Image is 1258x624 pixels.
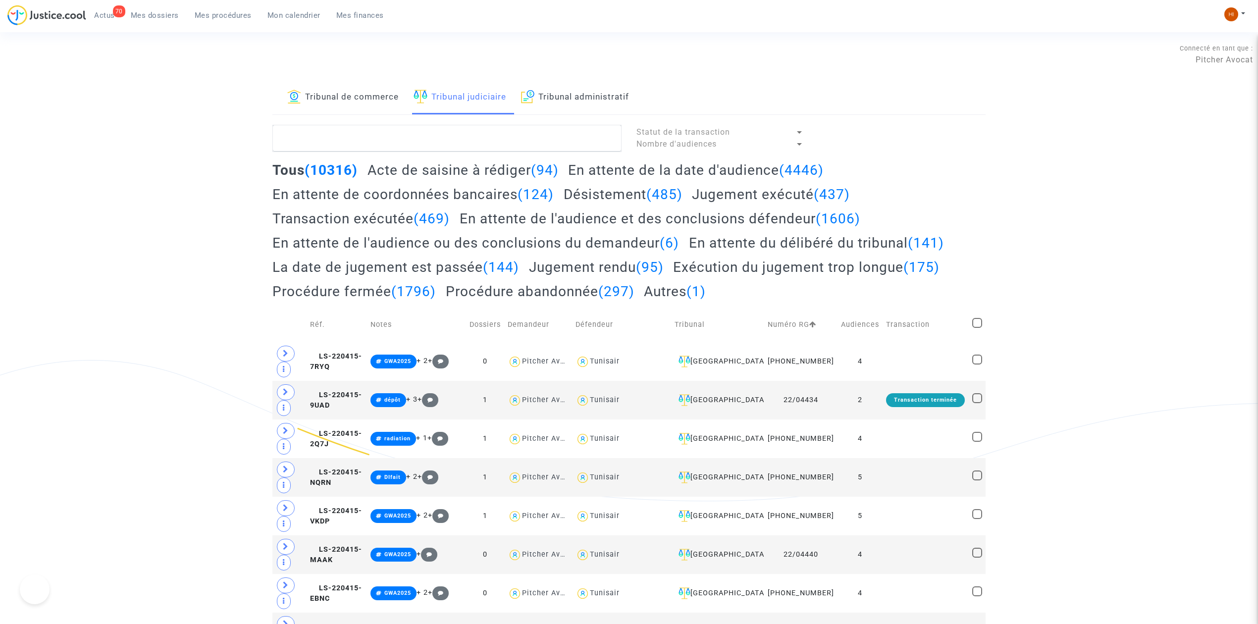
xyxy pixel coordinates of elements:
span: Actus [94,11,115,20]
img: icon-user.svg [576,509,590,523]
span: Mes procédures [195,11,252,20]
div: [GEOGRAPHIC_DATA] [675,471,760,483]
span: (94) [531,162,559,178]
td: 0 [466,342,504,381]
td: 4 [838,342,883,381]
td: [PHONE_NUMBER] [764,574,838,613]
span: (124) [518,186,554,203]
h2: Procédure abandonnée [446,283,634,300]
img: icon-archive.svg [521,90,534,104]
td: Numéro RG [764,307,838,342]
span: + 2 [417,511,428,520]
td: [PHONE_NUMBER] [764,419,838,458]
img: icon-user.svg [576,470,590,485]
a: Mon calendrier [260,8,328,23]
img: icon-user.svg [508,393,522,408]
img: icon-user.svg [508,470,522,485]
div: [GEOGRAPHIC_DATA] [675,549,760,561]
span: LS-220415-7RYQ [310,352,362,371]
div: Transaction terminée [886,393,965,407]
div: [GEOGRAPHIC_DATA] [675,510,760,522]
span: (1796) [391,283,436,300]
img: icon-user.svg [576,548,590,562]
div: Pitcher Avocat [522,434,577,443]
div: Pitcher Avocat [522,357,577,365]
span: + 2 [417,357,428,365]
td: Défendeur [572,307,671,342]
img: icon-faciliter-sm.svg [679,356,690,367]
td: 1 [466,497,504,535]
span: (141) [908,235,944,251]
span: GWA2025 [384,358,411,364]
span: + [418,472,439,481]
a: Mes finances [328,8,392,23]
td: 5 [838,497,883,535]
span: (1) [686,283,706,300]
img: icon-user.svg [576,393,590,408]
div: 70 [113,5,125,17]
a: 70Actus [86,8,123,23]
span: + [428,511,449,520]
span: radiation [384,435,411,442]
h2: En attente de coordonnées bancaires [272,186,554,203]
span: (144) [483,259,519,275]
span: (1606) [816,210,860,227]
img: icon-faciliter-sm.svg [679,510,690,522]
td: 1 [466,458,504,497]
span: (485) [646,186,682,203]
h2: Transaction exécutée [272,210,450,227]
a: Tribunal judiciaire [414,81,506,114]
img: fc99b196863ffcca57bb8fe2645aafd9 [1224,7,1238,21]
td: [PHONE_NUMBER] [764,497,838,535]
span: Mes dossiers [131,11,179,20]
div: Pitcher Avocat [522,550,577,559]
span: LS-220415-VKDP [310,507,362,526]
td: 1 [466,381,504,419]
img: jc-logo.svg [7,5,86,25]
div: Pitcher Avocat [522,589,577,597]
span: GWA2025 [384,551,411,558]
span: (4446) [779,162,824,178]
td: 4 [838,419,883,458]
span: (10316) [305,162,358,178]
span: Connecté en tant que : [1180,45,1253,52]
h2: Tous [272,161,358,179]
span: + [427,434,449,442]
img: icon-faciliter-sm.svg [414,90,427,104]
td: 0 [466,535,504,574]
td: Notes [367,307,466,342]
div: Tunisair [590,473,620,481]
div: Tunisair [590,512,620,520]
div: Tunisair [590,589,620,597]
td: Transaction [883,307,969,342]
img: icon-user.svg [508,509,522,523]
span: (6) [660,235,679,251]
td: [PHONE_NUMBER] [764,458,838,497]
td: 0 [466,574,504,613]
h2: Désistement [564,186,682,203]
td: Tribunal [671,307,764,342]
span: GWA2025 [384,590,411,596]
img: icon-banque.svg [287,90,301,104]
td: Réf. [307,307,367,342]
span: (297) [598,283,634,300]
img: icon-faciliter-sm.svg [679,549,690,561]
h2: En attente de la date d'audience [568,161,824,179]
div: [GEOGRAPHIC_DATA] [675,394,760,406]
span: Mes finances [336,11,384,20]
div: Tunisair [590,357,620,365]
span: DIfait [384,474,401,480]
td: 22/04440 [764,535,838,574]
span: Mon calendrier [267,11,320,20]
span: (469) [414,210,450,227]
iframe: Help Scout Beacon - Open [20,574,50,604]
span: Nombre d'audiences [636,139,717,149]
h2: Procédure fermée [272,283,436,300]
img: icon-faciliter-sm.svg [679,433,690,445]
h2: Autres [644,283,706,300]
img: icon-user.svg [508,355,522,369]
td: 4 [838,574,883,613]
img: icon-user.svg [508,548,522,562]
span: + 1 [416,434,427,442]
img: icon-faciliter-sm.svg [679,471,690,483]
